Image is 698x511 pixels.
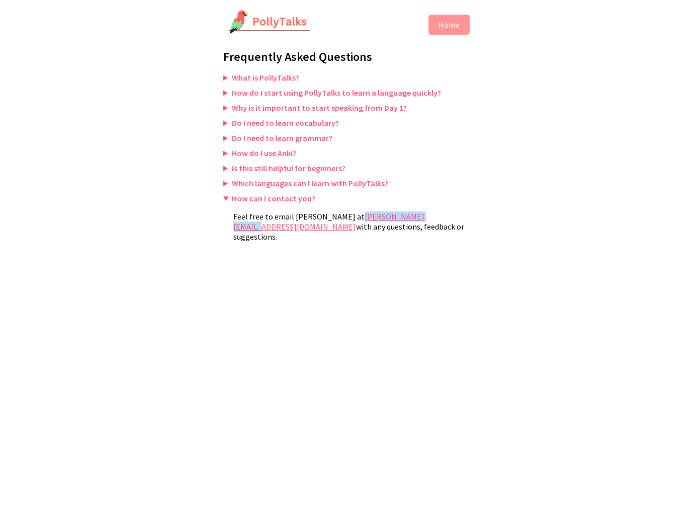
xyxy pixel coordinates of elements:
[223,88,475,98] summary: How do I start using PollyTalks to learn a language quickly?
[233,211,424,232] a: [PERSON_NAME][EMAIL_ADDRESS][DOMAIN_NAME]
[223,118,475,128] summary: Do I need to learn vocabulary?
[233,211,475,242] p: Feel free to email [PERSON_NAME] at with any questions, feedback or suggestions.
[223,178,475,188] summary: Which languages can I learn with PollyTalks?
[223,72,475,83] summary: What is PollyTalks?
[223,103,475,113] summary: Why is it important to start speaking from Day 1?
[223,49,475,64] h1: Frequently Asked Questions
[428,15,470,35] button: Home
[223,148,475,158] summary: How do I use Anki?
[223,133,475,143] summary: Do I need to learn grammar?
[223,163,475,173] summary: Is this still helpful for beginners?
[228,10,311,35] img: PollyTalks Logo
[223,193,475,203] summary: How can I contact you?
